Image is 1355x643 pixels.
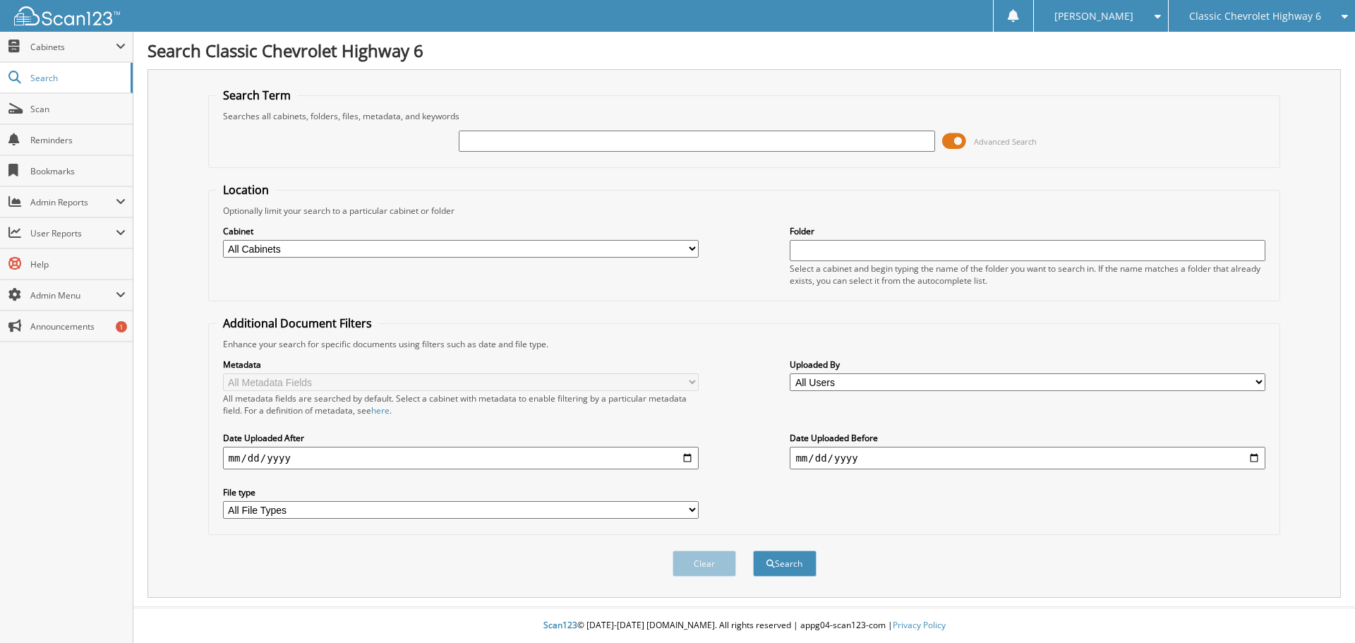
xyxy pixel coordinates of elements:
[543,619,577,631] span: Scan123
[673,551,736,577] button: Clear
[133,608,1355,643] div: © [DATE]-[DATE] [DOMAIN_NAME]. All rights reserved | appg04-scan123-com |
[30,258,126,270] span: Help
[790,225,1265,237] label: Folder
[223,359,699,371] label: Metadata
[790,263,1265,287] div: Select a cabinet and begin typing the name of the folder you want to search in. If the name match...
[223,447,699,469] input: start
[216,205,1273,217] div: Optionally limit your search to a particular cabinet or folder
[30,41,116,53] span: Cabinets
[753,551,817,577] button: Search
[30,196,116,208] span: Admin Reports
[14,6,120,25] img: scan123-logo-white.svg
[30,165,126,177] span: Bookmarks
[216,182,276,198] legend: Location
[1189,12,1321,20] span: Classic Chevrolet Highway 6
[116,321,127,332] div: 1
[223,432,699,444] label: Date Uploaded After
[790,359,1265,371] label: Uploaded By
[223,486,699,498] label: File type
[216,88,298,103] legend: Search Term
[30,103,126,115] span: Scan
[30,320,126,332] span: Announcements
[893,619,946,631] a: Privacy Policy
[30,134,126,146] span: Reminders
[216,316,379,331] legend: Additional Document Filters
[223,225,699,237] label: Cabinet
[216,110,1273,122] div: Searches all cabinets, folders, files, metadata, and keywords
[30,289,116,301] span: Admin Menu
[30,227,116,239] span: User Reports
[223,392,699,416] div: All metadata fields are searched by default. Select a cabinet with metadata to enable filtering b...
[30,72,124,84] span: Search
[216,338,1273,350] div: Enhance your search for specific documents using filters such as date and file type.
[790,447,1265,469] input: end
[1054,12,1133,20] span: [PERSON_NAME]
[147,39,1341,62] h1: Search Classic Chevrolet Highway 6
[790,432,1265,444] label: Date Uploaded Before
[371,404,390,416] a: here
[974,136,1037,147] span: Advanced Search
